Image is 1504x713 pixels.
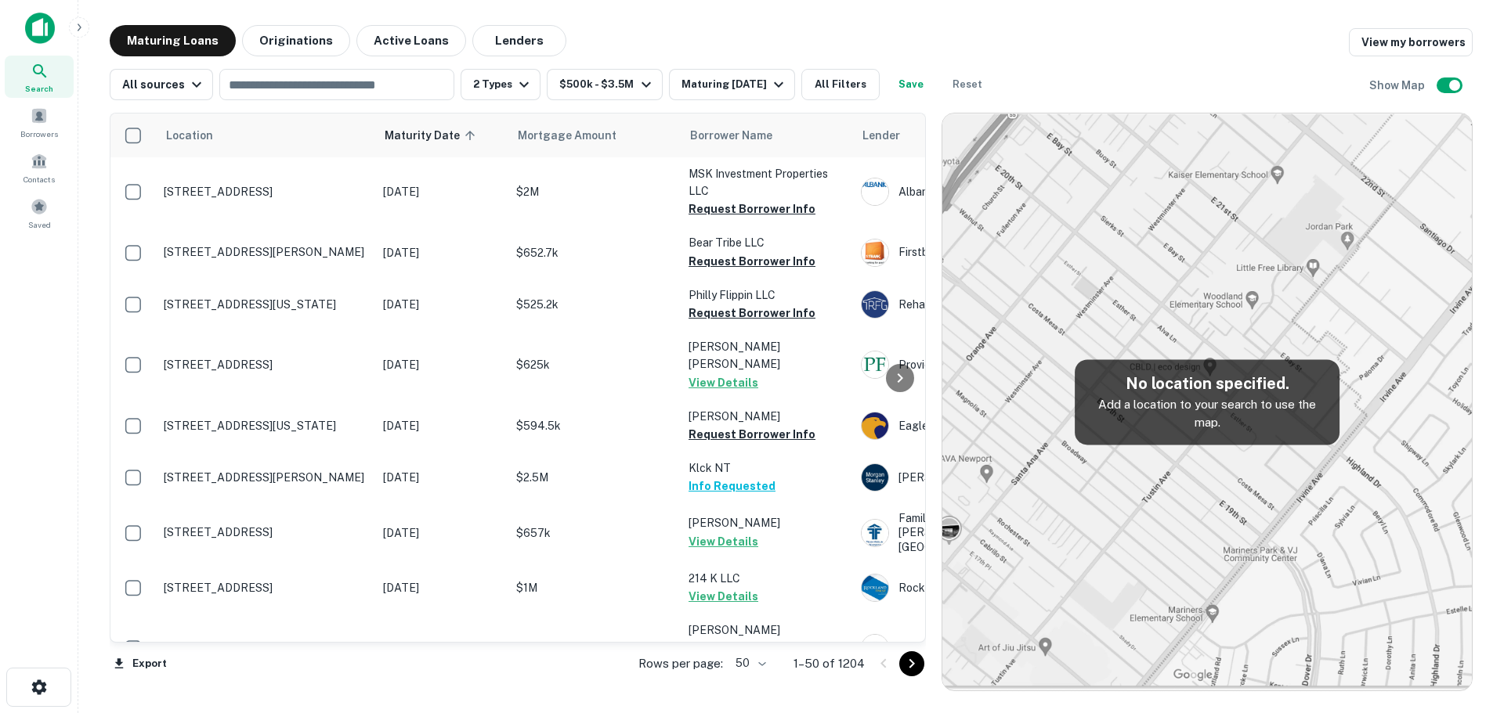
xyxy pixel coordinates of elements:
[164,581,367,595] p: [STREET_ADDRESS]
[862,520,888,546] img: picture
[242,25,350,56] button: Originations
[689,587,758,606] button: View Details
[5,56,74,98] a: Search
[689,252,815,271] button: Request Borrower Info
[1426,588,1504,663] iframe: Chat Widget
[164,245,367,259] p: [STREET_ADDRESS][PERSON_NAME]
[516,183,673,200] p: $2M
[689,532,758,551] button: View Details
[156,113,375,157] th: Location
[383,579,501,596] p: [DATE]
[385,126,480,145] span: Maturity Date
[689,165,845,200] p: MSK Investment Properties LLC
[1087,372,1327,395] h5: No location specified.
[516,469,673,486] p: $2.5M
[861,463,1096,492] div: [PERSON_NAME] [PERSON_NAME]
[690,126,772,145] span: Borrower Name
[794,654,865,673] p: 1–50 of 1204
[461,69,540,100] button: 2 Types
[383,417,501,434] p: [DATE]
[516,296,673,313] p: $525.2k
[689,459,845,477] p: Klck NT
[861,574,1096,602] div: Rockland Trust
[689,425,815,444] button: Request Borrower Info
[861,351,1096,379] div: Provident Funding Associates L.p.
[20,128,58,140] span: Borrowers
[862,574,888,601] img: picture
[689,286,845,304] p: Philly Flippin LLC
[689,570,845,587] p: 214 K LLC
[516,639,673,657] p: $1.2M
[383,183,501,200] p: [DATE]
[862,291,888,318] img: picture
[1349,28,1473,56] a: View my borrowers
[383,296,501,313] p: [DATE]
[164,297,367,311] p: [STREET_ADDRESS][US_STATE]
[801,69,880,100] button: All Filters
[689,200,815,218] button: Request Borrower Info
[862,239,888,266] img: picture
[110,25,236,56] button: Maturing Loans
[110,69,213,100] button: All sources
[942,113,1472,690] img: map-placeholder.webp
[1369,77,1427,94] h6: Show Map
[5,101,74,143] a: Borrowers
[942,69,992,100] button: Reset
[862,464,888,491] img: picture
[164,641,367,655] p: [STREET_ADDRESS]
[862,351,888,378] img: picture
[165,126,213,145] span: Location
[164,185,367,199] p: [STREET_ADDRESS]
[516,244,673,261] p: $652.7k
[472,25,566,56] button: Lenders
[23,173,55,185] span: Contacts
[516,417,673,434] p: $594.5k
[5,192,74,234] a: Saved
[5,146,74,189] a: Contacts
[862,412,888,439] img: picture
[861,412,1096,440] div: Eaglebank
[689,234,845,251] p: Bear Tribe LLC
[681,75,788,94] div: Maturing [DATE]
[861,239,1096,267] div: Firstbank
[383,356,501,373] p: [DATE]
[681,113,853,157] th: Borrower Name
[164,470,367,484] p: [STREET_ADDRESS][PERSON_NAME]
[516,356,673,373] p: $625k
[861,178,1096,206] div: Albany Bank & Trust CO NA (albank)
[516,579,673,596] p: $1M
[861,634,1096,662] div: Bank Of America
[28,218,51,231] span: Saved
[516,524,673,542] p: $657k
[689,373,758,392] button: View Details
[899,651,924,676] button: Go to next page
[110,652,171,675] button: Export
[383,469,501,486] p: [DATE]
[383,639,501,657] p: [DATE]
[164,525,367,539] p: [STREET_ADDRESS]
[669,69,795,100] button: Maturing [DATE]
[1087,395,1327,432] p: Add a location to your search to use the map.
[122,75,206,94] div: All sources
[689,514,845,531] p: [PERSON_NAME]
[547,69,662,100] button: $500k - $3.5M
[689,477,775,495] button: Info Requested
[383,244,501,261] p: [DATE]
[356,25,466,56] button: Active Loans
[861,511,1096,554] div: Family First Funding - Team [PERSON_NAME], [GEOGRAPHIC_DATA]
[383,524,501,542] p: [DATE]
[25,82,53,95] span: Search
[862,635,888,661] img: picture
[862,126,900,145] span: Lender
[689,338,845,373] p: [PERSON_NAME] [PERSON_NAME]
[164,358,367,372] p: [STREET_ADDRESS]
[689,408,845,425] p: [PERSON_NAME]
[25,13,55,44] img: capitalize-icon.png
[886,69,936,100] button: Save your search to get updates of matches that match your search criteria.
[689,621,845,656] p: [PERSON_NAME] [PERSON_NAME]
[861,290,1096,319] div: Rehab Financial Group, LP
